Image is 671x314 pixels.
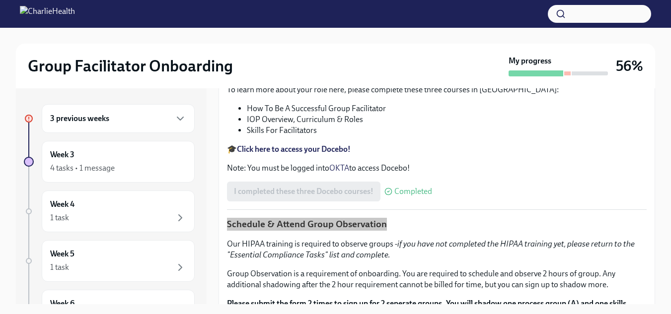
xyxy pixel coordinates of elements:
[616,57,643,75] h3: 56%
[50,262,69,273] div: 1 task
[227,239,635,259] em: if you have not completed the HIPAA training yet, please return to the "Essential Compliance Task...
[50,149,75,160] h6: Week 3
[42,104,195,133] div: 3 previous weeks
[50,249,75,259] h6: Week 5
[329,163,349,173] a: OKTA
[20,6,75,22] img: CharlieHealth
[509,56,551,66] strong: My progress
[24,240,195,282] a: Week 51 task
[237,144,351,154] a: Click here to access your Docebo!
[247,103,647,114] li: How To Be A Successful Group Facilitator
[247,125,647,136] li: Skills For Facilitators
[50,199,75,210] h6: Week 4
[227,268,647,290] p: Group Observation is a requirement of onboarding. You are required to schedule and observe 2 hour...
[227,84,647,95] p: To learn more about your role here, please complete these three courses in [GEOGRAPHIC_DATA]:
[24,141,195,183] a: Week 34 tasks • 1 message
[50,163,115,174] div: 4 tasks • 1 message
[227,163,647,174] p: Note: You must be logged into to access Docebo!
[24,190,195,232] a: Week 41 task
[50,212,69,223] div: 1 task
[227,239,647,260] p: Our HIPAA training is required to observe groups -
[227,218,647,231] p: Schedule & Attend Group Observation
[28,56,233,76] h2: Group Facilitator Onboarding
[50,113,109,124] h6: 3 previous weeks
[247,114,647,125] li: IOP Overview, Curriculum & Roles
[227,144,647,155] p: 🎓
[50,298,75,309] h6: Week 6
[394,188,432,195] span: Completed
